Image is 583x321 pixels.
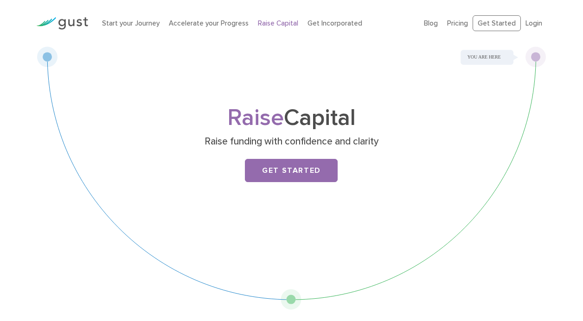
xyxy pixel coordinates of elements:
[308,19,362,27] a: Get Incorporated
[525,19,542,27] a: Login
[473,15,521,32] a: Get Started
[36,17,88,30] img: Gust Logo
[447,19,468,27] a: Pricing
[258,19,298,27] a: Raise Capital
[227,104,284,131] span: Raise
[169,19,249,27] a: Accelerate your Progress
[102,19,160,27] a: Start your Journey
[112,135,471,148] p: Raise funding with confidence and clarity
[245,159,338,182] a: Get Started
[424,19,438,27] a: Blog
[108,107,474,129] h1: Capital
